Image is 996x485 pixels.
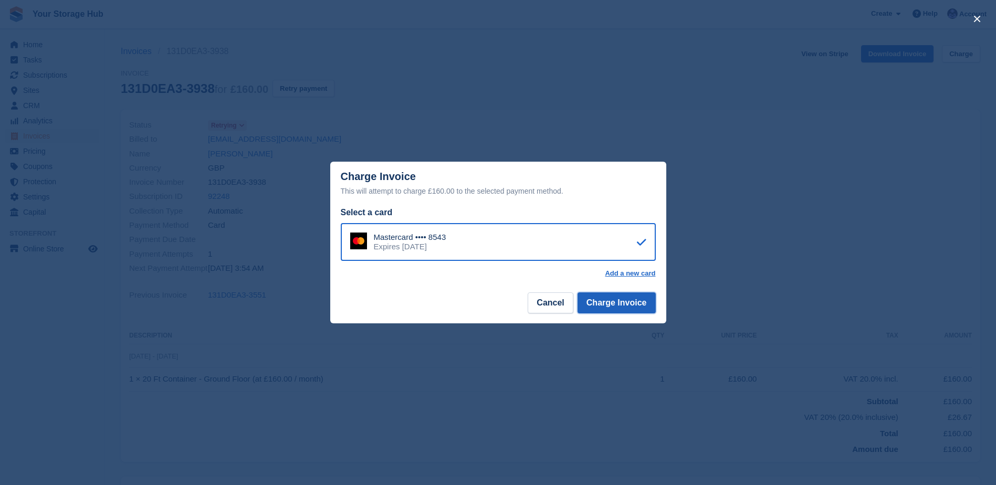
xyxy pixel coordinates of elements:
[605,269,655,278] a: Add a new card
[578,292,656,313] button: Charge Invoice
[528,292,573,313] button: Cancel
[969,10,985,27] button: close
[350,233,367,249] img: Mastercard Logo
[341,185,656,197] div: This will attempt to charge £160.00 to the selected payment method.
[341,206,656,219] div: Select a card
[374,233,446,242] div: Mastercard •••• 8543
[341,171,656,197] div: Charge Invoice
[374,242,446,251] div: Expires [DATE]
